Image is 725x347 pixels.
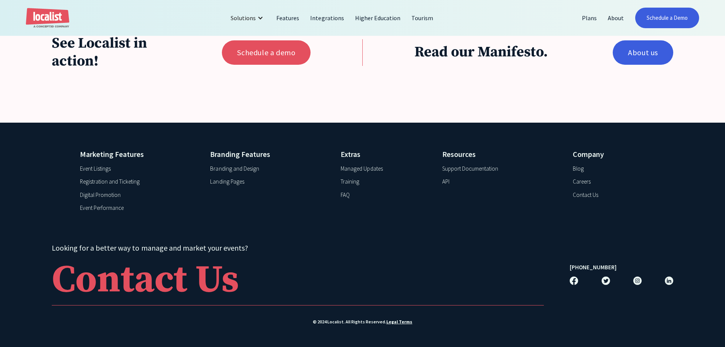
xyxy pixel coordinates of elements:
h4: Resources [442,149,558,160]
a: Features [271,9,305,27]
a: Blog [573,165,584,173]
h4: Branding Features [210,149,326,160]
div: Contact Us [52,261,239,299]
a: Higher Education [350,9,406,27]
h4: Extras [341,149,428,160]
a: Contact Us [573,191,598,200]
div: Solutions [231,13,256,22]
a: About us [613,40,673,65]
a: Contact Us [52,257,544,305]
div: Solutions [225,9,271,27]
a: Managed Updates [341,165,382,173]
a: About [602,9,629,27]
a: Legal Terms [386,318,412,325]
a: Careers [573,177,591,186]
a: Tourism [406,9,439,27]
a: FAQ [341,191,350,200]
a: Landing Pages [210,177,244,186]
a: Integrations [305,9,349,27]
a: Event Listings [80,165,111,173]
a: Event Performance [80,204,124,213]
h3: Read our Manifesto. [414,43,587,62]
a: Schedule a Demo [635,8,699,28]
h3: See Localist in action! [52,35,196,71]
a: Registration and Ticketing [80,177,140,186]
a: Support Documentation [442,165,498,173]
h4: Looking for a better way to manage and market your events? [52,242,544,254]
a: Training [341,177,359,186]
a: [PHONE_NUMBER] [570,263,617,272]
a: Branding and Design [210,165,259,173]
h4: Company [573,149,645,160]
a: Schedule a demo [222,40,311,65]
a: Plans [577,9,602,27]
h4: Marketing Features [80,149,196,160]
div: © 2024 Localist. All Rights Reserved. [52,318,673,325]
a: API [442,177,449,186]
a: Digital Promotion [80,191,121,200]
a: home [26,8,69,28]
